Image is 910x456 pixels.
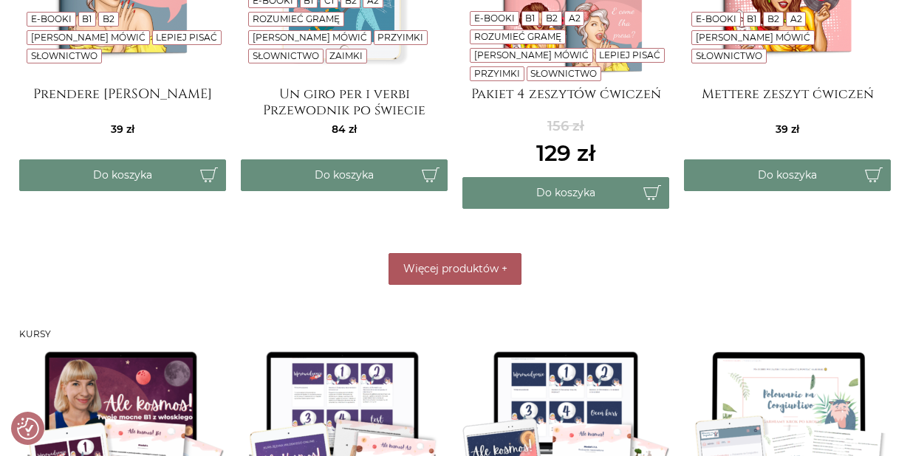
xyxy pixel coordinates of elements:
button: Do koszyka [241,159,448,191]
span: Więcej produktów [403,262,499,275]
span: 84 [332,122,357,136]
a: Rozumieć gramę [253,13,340,24]
span: + [502,262,507,275]
a: [PERSON_NAME] mówić [253,32,367,43]
a: Przyimki [377,32,423,43]
a: Słownictwo [31,50,97,61]
a: Mettere zeszyt ćwiczeń [684,86,891,116]
a: B1 [82,13,92,24]
a: Pakiet 4 zeszytów ćwiczeń [462,86,669,116]
a: Przyimki [474,68,520,79]
button: Więcej produktów + [389,253,521,285]
a: Słownictwo [530,68,597,79]
a: A2 [569,13,581,24]
a: Słownictwo [696,50,762,61]
a: B1 [525,13,535,24]
a: B2 [767,13,779,24]
button: Preferencje co do zgód [17,418,39,440]
span: 39 [111,122,134,136]
button: Do koszyka [462,177,669,209]
button: Do koszyka [19,159,226,191]
a: E-booki [474,13,515,24]
a: Lepiej pisać [156,32,217,43]
a: A2 [790,13,802,24]
a: Lepiej pisać [599,49,660,61]
a: [PERSON_NAME] mówić [474,49,589,61]
img: Revisit consent button [17,418,39,440]
a: B2 [103,13,114,24]
a: B2 [546,13,558,24]
button: Do koszyka [684,159,891,191]
a: Prendere [PERSON_NAME] [19,86,226,116]
a: Zaimki [329,50,363,61]
span: 39 [776,122,799,136]
h3: Kursy [19,329,891,339]
a: E-booki [31,13,72,24]
a: [PERSON_NAME] mówić [696,32,810,43]
ins: 129 [536,137,595,170]
a: Słownictwo [253,50,319,61]
a: Un giro per i verbi Przewodnik po świecie włoskich czasowników [241,86,448,116]
a: [PERSON_NAME] mówić [31,32,146,43]
a: Rozumieć gramę [474,31,561,42]
del: 156 [536,117,595,137]
a: E-booki [696,13,736,24]
a: B1 [747,13,756,24]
